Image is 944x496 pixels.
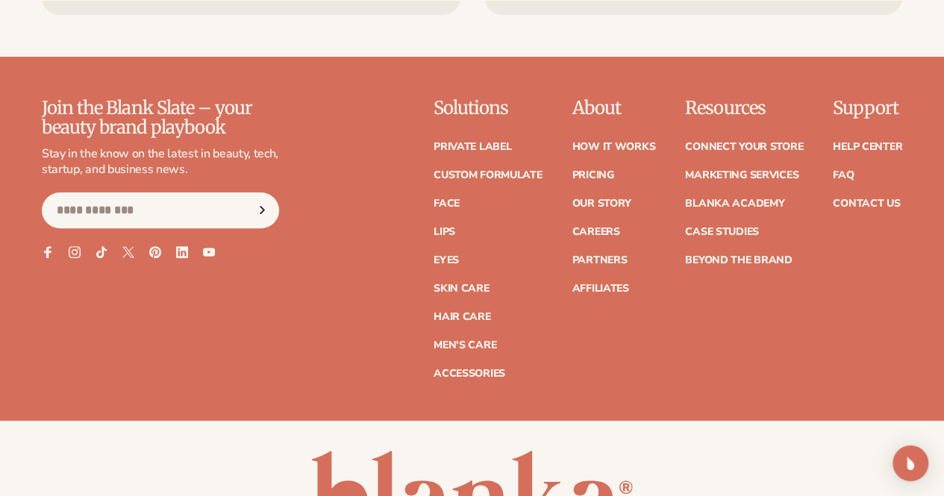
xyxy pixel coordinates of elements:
button: Subscribe [246,192,278,228]
a: Lips [434,227,455,237]
a: Affiliates [572,283,628,294]
div: Open Intercom Messenger [893,445,928,481]
a: Private label [434,142,511,152]
a: Contact Us [833,198,900,209]
a: Help Center [833,142,902,152]
p: About [572,98,655,118]
a: Eyes [434,255,459,266]
p: Support [833,98,902,118]
a: Men's Care [434,340,496,351]
a: Marketing services [685,170,798,180]
a: Beyond the brand [685,255,793,266]
p: Solutions [434,98,543,118]
a: FAQ [833,170,854,180]
a: Hair Care [434,312,490,322]
a: Careers [572,227,619,237]
a: Case Studies [685,227,759,237]
a: How It Works [572,142,655,152]
a: Our Story [572,198,631,209]
p: Join the Blank Slate – your beauty brand playbook [42,98,279,138]
a: Skin Care [434,283,489,294]
a: Custom formulate [434,170,543,180]
a: Pricing [572,170,613,180]
a: Face [434,198,460,209]
p: Resources [685,98,803,118]
a: Accessories [434,368,505,379]
a: Blanka Academy [685,198,784,209]
a: Partners [572,255,627,266]
p: Stay in the know on the latest in beauty, tech, startup, and business news. [42,146,279,178]
a: Connect your store [685,142,803,152]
